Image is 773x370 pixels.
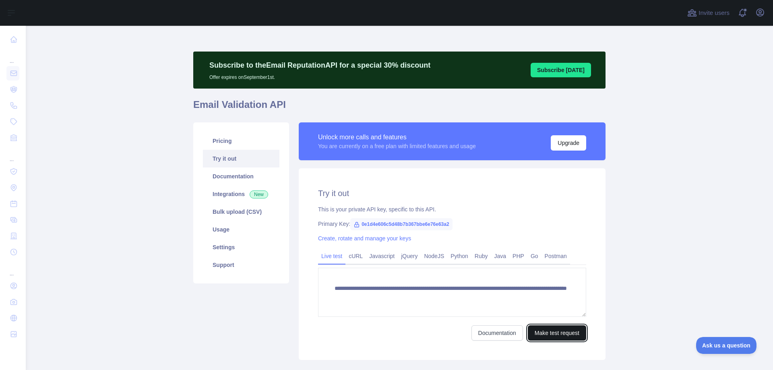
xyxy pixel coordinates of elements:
a: Go [527,250,542,263]
a: Documentation [203,167,279,185]
a: jQuery [398,250,421,263]
a: Javascript [366,250,398,263]
iframe: Toggle Customer Support [696,337,757,354]
a: Support [203,256,279,274]
a: Try it out [203,150,279,167]
div: ... [6,147,19,163]
button: Make test request [528,325,586,341]
button: Upgrade [551,135,586,151]
a: Integrations New [203,185,279,203]
a: Create, rotate and manage your keys [318,235,411,242]
div: Unlock more calls and features [318,132,476,142]
a: Ruby [471,250,491,263]
a: Postman [542,250,570,263]
a: Usage [203,221,279,238]
a: Pricing [203,132,279,150]
span: 0e1d4e606c5d48b7b367bbe6e76e63a2 [350,218,453,230]
a: Python [447,250,471,263]
div: This is your private API key, specific to this API. [318,205,586,213]
span: New [250,190,268,198]
a: PHP [509,250,527,263]
button: Subscribe [DATE] [531,63,591,77]
a: NodeJS [421,250,447,263]
p: Subscribe to the Email Reputation API for a special 30 % discount [209,60,430,71]
div: Primary Key: [318,220,586,228]
a: cURL [345,250,366,263]
a: Bulk upload (CSV) [203,203,279,221]
span: Invite users [699,8,730,18]
a: Live test [318,250,345,263]
a: Java [491,250,510,263]
div: ... [6,261,19,277]
div: ... [6,48,19,64]
p: Offer expires on September 1st. [209,71,430,81]
button: Invite users [686,6,731,19]
div: You are currently on a free plan with limited features and usage [318,142,476,150]
a: Documentation [471,325,523,341]
h2: Try it out [318,188,586,199]
h1: Email Validation API [193,98,606,118]
a: Settings [203,238,279,256]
